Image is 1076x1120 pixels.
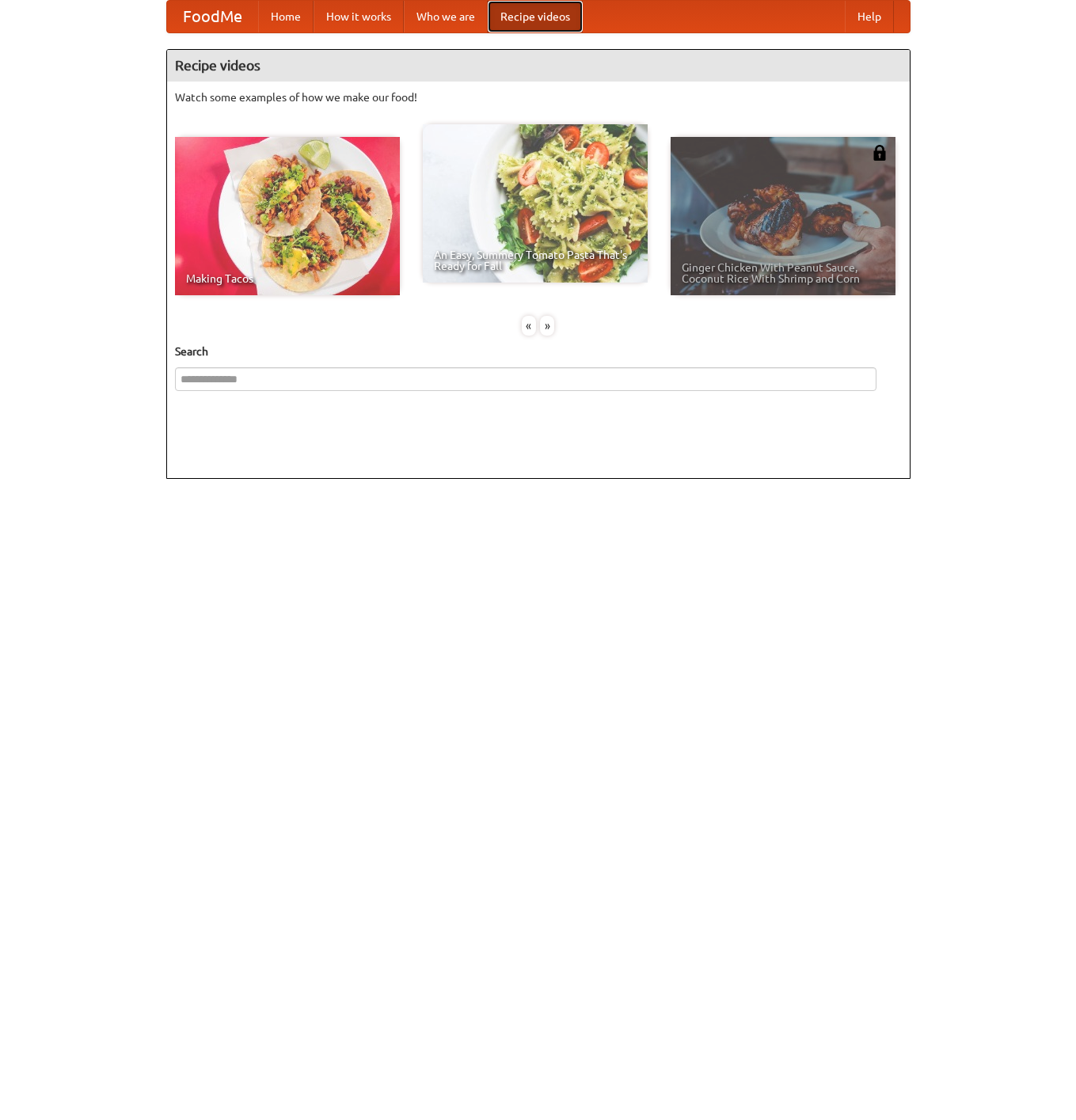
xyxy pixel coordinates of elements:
div: » [540,316,554,336]
a: FoodMe [167,1,258,32]
div: « [522,316,536,336]
a: Recipe videos [488,1,583,32]
span: An Easy, Summery Tomato Pasta That's Ready for Fall [434,249,637,271]
a: Help [845,1,894,32]
a: How it works [314,1,404,32]
img: 483408.png [872,145,888,161]
h5: Search [175,344,902,359]
a: An Easy, Summery Tomato Pasta That's Ready for Fall [423,124,648,283]
p: Watch some examples of how we make our food! [175,89,902,105]
a: Making Tacos [175,137,400,295]
span: Making Tacos [186,273,389,284]
h4: Recipe videos [167,50,910,82]
a: Home [258,1,314,32]
a: Who we are [404,1,488,32]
